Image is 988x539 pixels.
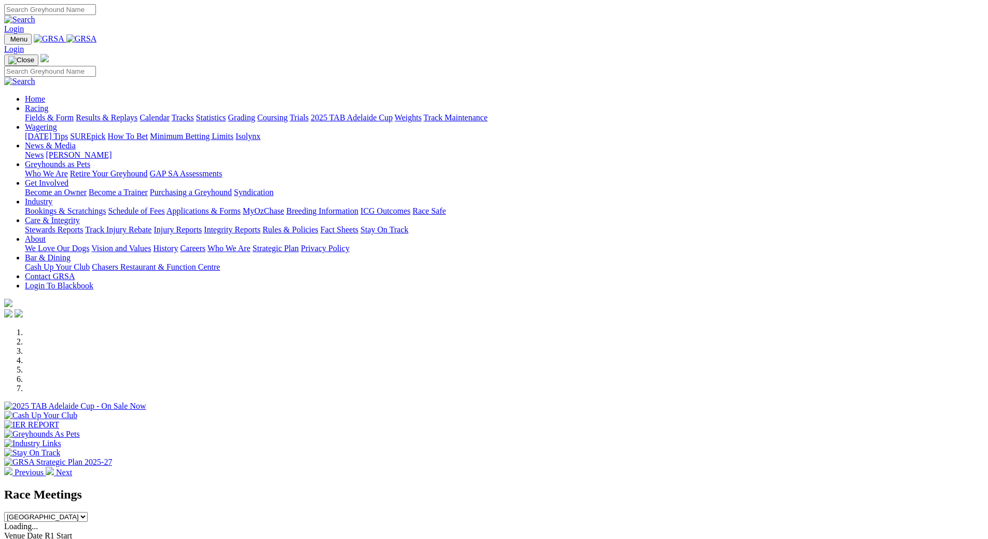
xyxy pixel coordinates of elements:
div: Care & Integrity [25,225,984,234]
a: Become an Owner [25,188,87,197]
a: Who We Are [207,244,251,253]
a: Care & Integrity [25,216,80,225]
input: Search [4,66,96,77]
a: Syndication [234,188,273,197]
a: Get Involved [25,178,68,187]
a: Wagering [25,122,57,131]
span: Menu [10,35,27,43]
img: Greyhounds As Pets [4,430,80,439]
a: Race Safe [412,206,446,215]
a: Isolynx [235,132,260,141]
a: GAP SA Assessments [150,169,222,178]
a: ICG Outcomes [360,206,410,215]
a: News & Media [25,141,76,150]
a: We Love Our Dogs [25,244,89,253]
a: Applications & Forms [166,206,241,215]
a: Integrity Reports [204,225,260,234]
img: facebook.svg [4,309,12,317]
a: Racing [25,104,48,113]
img: Industry Links [4,439,61,448]
a: Injury Reports [154,225,202,234]
img: chevron-left-pager-white.svg [4,467,12,475]
div: About [25,244,984,253]
div: Wagering [25,132,984,141]
div: Greyhounds as Pets [25,169,984,178]
span: Next [56,468,72,477]
img: Stay On Track [4,448,60,458]
img: IER REPORT [4,420,59,430]
img: chevron-right-pager-white.svg [46,467,54,475]
a: Strategic Plan [253,244,299,253]
img: Cash Up Your Club [4,411,77,420]
h2: Race Meetings [4,488,984,502]
a: Home [25,94,45,103]
a: Previous [4,468,46,477]
a: Stay On Track [360,225,408,234]
a: How To Bet [108,132,148,141]
a: Schedule of Fees [108,206,164,215]
a: Login [4,24,24,33]
a: [PERSON_NAME] [46,150,112,159]
a: Become a Trainer [89,188,148,197]
span: Loading... [4,522,38,531]
a: Vision and Values [91,244,151,253]
a: Chasers Restaurant & Function Centre [92,262,220,271]
img: GRSA [34,34,64,44]
a: Track Maintenance [424,113,488,122]
button: Toggle navigation [4,34,32,45]
a: Fields & Form [25,113,74,122]
a: Bar & Dining [25,253,71,262]
img: GRSA [66,34,97,44]
a: Rules & Policies [262,225,318,234]
a: SUREpick [70,132,105,141]
a: About [25,234,46,243]
a: Privacy Policy [301,244,350,253]
img: Search [4,77,35,86]
a: News [25,150,44,159]
div: Get Involved [25,188,984,197]
a: Trials [289,113,309,122]
span: Previous [15,468,44,477]
a: Statistics [196,113,226,122]
button: Toggle navigation [4,54,38,66]
img: twitter.svg [15,309,23,317]
a: Retire Your Greyhound [70,169,148,178]
a: 2025 TAB Adelaide Cup [311,113,393,122]
a: Minimum Betting Limits [150,132,233,141]
img: logo-grsa-white.png [40,54,49,62]
a: Careers [180,244,205,253]
a: Fact Sheets [321,225,358,234]
a: Track Injury Rebate [85,225,151,234]
img: Search [4,15,35,24]
a: Results & Replays [76,113,137,122]
a: Stewards Reports [25,225,83,234]
a: Next [46,468,72,477]
a: Login [4,45,24,53]
a: Who We Are [25,169,68,178]
a: Coursing [257,113,288,122]
img: GRSA Strategic Plan 2025-27 [4,458,112,467]
a: [DATE] Tips [25,132,68,141]
a: Breeding Information [286,206,358,215]
div: Racing [25,113,984,122]
a: Calendar [140,113,170,122]
img: logo-grsa-white.png [4,299,12,307]
a: Cash Up Your Club [25,262,90,271]
a: Purchasing a Greyhound [150,188,232,197]
a: Industry [25,197,52,206]
div: News & Media [25,150,984,160]
input: Search [4,4,96,15]
a: Greyhounds as Pets [25,160,90,169]
a: Bookings & Scratchings [25,206,106,215]
img: Close [8,56,34,64]
div: Industry [25,206,984,216]
a: Contact GRSA [25,272,75,281]
img: 2025 TAB Adelaide Cup - On Sale Now [4,402,146,411]
div: Bar & Dining [25,262,984,272]
a: Tracks [172,113,194,122]
a: History [153,244,178,253]
a: Weights [395,113,422,122]
a: Grading [228,113,255,122]
a: Login To Blackbook [25,281,93,290]
a: MyOzChase [243,206,284,215]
